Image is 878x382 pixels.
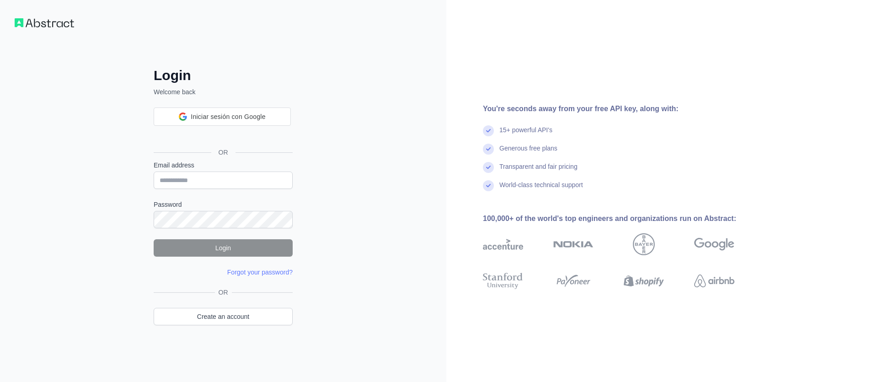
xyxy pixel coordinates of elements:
[633,233,655,255] img: bayer
[483,271,523,291] img: stanford university
[215,288,232,297] span: OR
[694,271,734,291] img: airbnb
[154,87,293,97] p: Welcome back
[154,67,293,84] h2: Login
[483,103,764,114] div: You're seconds away from your free API key, along with:
[553,271,594,291] img: payoneer
[483,144,494,155] img: check mark
[211,148,236,157] span: OR
[154,108,291,126] div: Iniciar sesión con Google
[154,308,293,325] a: Create an account
[154,200,293,209] label: Password
[483,162,494,173] img: check mark
[483,180,494,191] img: check mark
[499,125,552,144] div: 15+ powerful API's
[483,125,494,136] img: check mark
[694,233,734,255] img: google
[483,213,764,224] div: 100,000+ of the world's top engineers and organizations run on Abstract:
[227,269,293,276] a: Forgot your password?
[483,233,523,255] img: accenture
[499,162,578,180] div: Transparent and fair pricing
[149,125,295,145] iframe: Botón Iniciar sesión con Google
[499,144,557,162] div: Generous free plans
[191,112,265,122] span: Iniciar sesión con Google
[154,239,293,257] button: Login
[154,125,291,145] div: Iniciar sesión con Google. Se abre en una nueva pestaña.
[499,180,583,199] div: World-class technical support
[553,233,594,255] img: nokia
[154,161,293,170] label: Email address
[15,18,74,27] img: Workflow
[624,271,664,291] img: shopify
